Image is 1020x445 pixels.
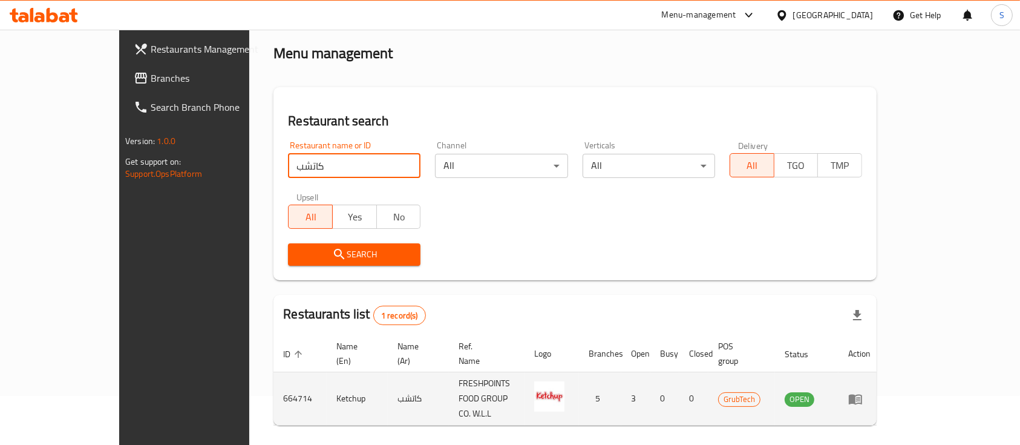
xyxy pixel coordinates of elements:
[397,339,434,368] span: Name (Ar)
[817,153,862,177] button: TMP
[719,392,760,406] span: GrubTech
[376,205,421,229] button: No
[779,157,814,174] span: TGO
[579,372,621,426] td: 5
[296,193,319,201] label: Upsell
[124,93,290,122] a: Search Branch Phone
[125,133,155,149] span: Version:
[679,372,708,426] td: 0
[124,64,290,93] a: Branches
[650,372,679,426] td: 0
[273,44,393,63] h2: Menu management
[848,392,871,406] div: Menu
[157,133,175,149] span: 1.0.0
[793,8,873,22] div: [GEOGRAPHIC_DATA]
[327,372,388,426] td: Ketchup
[435,154,567,178] div: All
[283,305,425,325] h2: Restaurants list
[298,247,411,262] span: Search
[774,153,819,177] button: TGO
[843,301,872,330] div: Export file
[338,208,372,226] span: Yes
[124,35,290,64] a: Restaurants Management
[679,335,708,372] th: Closed
[999,8,1004,22] span: S
[785,347,824,361] span: Status
[332,205,377,229] button: Yes
[449,372,525,426] td: FRESHPOINTS FOOD GROUP CO. W.L.L
[534,381,564,412] img: Ketchup
[288,112,862,130] h2: Restaurant search
[621,372,650,426] td: 3
[785,392,814,406] span: OPEN
[735,157,770,174] span: All
[288,243,420,266] button: Search
[459,339,510,368] span: Ref. Name
[336,339,373,368] span: Name (En)
[583,154,715,178] div: All
[151,71,280,85] span: Branches
[525,335,579,372] th: Logo
[151,100,280,114] span: Search Branch Phone
[374,310,425,321] span: 1 record(s)
[718,339,760,368] span: POS group
[839,335,880,372] th: Action
[125,154,181,170] span: Get support on:
[293,208,328,226] span: All
[738,141,768,150] label: Delivery
[382,208,416,226] span: No
[730,153,774,177] button: All
[823,157,857,174] span: TMP
[785,392,814,407] div: OPEN
[650,335,679,372] th: Busy
[273,335,880,426] table: enhanced table
[288,205,333,229] button: All
[151,42,280,56] span: Restaurants Management
[125,166,202,182] a: Support.OpsPlatform
[662,8,736,22] div: Menu-management
[621,335,650,372] th: Open
[579,335,621,372] th: Branches
[373,306,426,325] div: Total records count
[273,372,327,426] td: 664714
[388,372,449,426] td: كاتشب
[283,347,306,361] span: ID
[288,154,420,178] input: Search for restaurant name or ID..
